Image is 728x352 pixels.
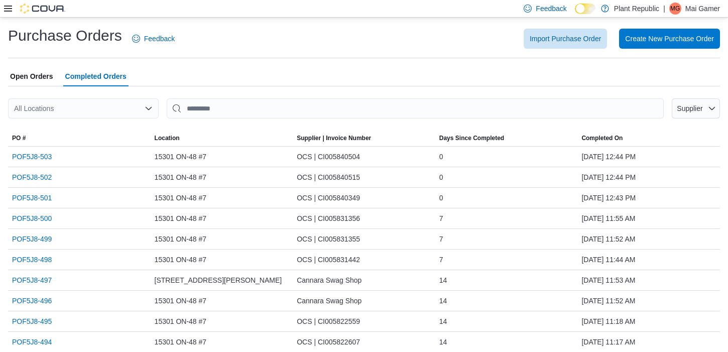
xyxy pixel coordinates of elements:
[145,104,153,112] button: Open list of options
[439,274,447,286] span: 14
[577,130,720,146] button: Completed On
[581,336,635,348] span: [DATE] 11:17 AM
[155,151,207,163] span: 15301 ON-48 #7
[439,171,443,183] span: 0
[439,233,443,245] span: 7
[581,134,623,142] span: Completed On
[10,66,53,86] span: Open Orders
[12,212,52,224] a: POF5J8-500
[155,233,207,245] span: 15301 ON-48 #7
[155,134,180,142] div: Location
[581,274,635,286] span: [DATE] 11:53 AM
[12,336,52,348] a: POF5J8-494
[439,134,504,142] span: Days Since Completed
[625,34,714,44] span: Create New Purchase Order
[293,130,435,146] button: Supplier | Invoice Number
[65,66,127,86] span: Completed Orders
[12,151,52,163] a: POF5J8-503
[12,233,52,245] a: POF5J8-499
[439,315,447,327] span: 14
[155,212,207,224] span: 15301 ON-48 #7
[663,3,665,15] p: |
[293,332,435,352] div: OCS | CI005822607
[575,4,596,14] input: Dark Mode
[12,134,26,142] span: PO #
[293,147,435,167] div: OCS | CI005840504
[293,250,435,270] div: OCS | CI005831442
[8,130,151,146] button: PO #
[581,192,636,204] span: [DATE] 12:43 PM
[8,26,122,46] h1: Purchase Orders
[530,34,601,44] span: Import Purchase Order
[439,254,443,266] span: 7
[12,192,52,204] a: POF5J8-501
[581,212,635,224] span: [DATE] 11:55 AM
[155,315,207,327] span: 15301 ON-48 #7
[293,270,435,290] div: Cannara Swag Shop
[12,295,52,307] a: POF5J8-496
[670,3,680,15] span: MG
[439,295,447,307] span: 14
[128,29,179,49] a: Feedback
[12,274,52,286] a: POF5J8-497
[581,233,635,245] span: [DATE] 11:52 AM
[293,229,435,249] div: OCS | CI005831355
[439,192,443,204] span: 0
[167,98,664,119] input: This is a search bar. After typing your query, hit enter to filter the results lower in the page.
[151,130,293,146] button: Location
[155,171,207,183] span: 15301 ON-48 #7
[669,3,681,15] div: Mai Gamer
[12,315,52,327] a: POF5J8-495
[581,254,635,266] span: [DATE] 11:44 AM
[524,29,607,49] button: Import Purchase Order
[293,167,435,187] div: OCS | CI005840515
[20,4,65,14] img: Cova
[439,336,447,348] span: 14
[144,34,175,44] span: Feedback
[614,3,659,15] p: Plant Republic
[581,295,635,307] span: [DATE] 11:52 AM
[439,151,443,163] span: 0
[293,311,435,331] div: OCS | CI005822559
[12,254,52,266] a: POF5J8-498
[581,151,636,163] span: [DATE] 12:44 PM
[155,254,207,266] span: 15301 ON-48 #7
[297,134,371,142] span: Supplier | Invoice Number
[155,274,282,286] span: [STREET_ADDRESS][PERSON_NAME]
[435,130,578,146] button: Days Since Completed
[155,192,207,204] span: 15301 ON-48 #7
[581,315,635,327] span: [DATE] 11:18 AM
[293,208,435,228] div: OCS | CI005831356
[439,212,443,224] span: 7
[685,3,720,15] p: Mai Gamer
[672,98,720,119] button: Supplier
[155,295,207,307] span: 15301 ON-48 #7
[293,291,435,311] div: Cannara Swag Shop
[536,4,566,14] span: Feedback
[293,188,435,208] div: OCS | CI005840349
[581,171,636,183] span: [DATE] 12:44 PM
[12,171,52,183] a: POF5J8-502
[619,29,720,49] button: Create New Purchase Order
[155,336,207,348] span: 15301 ON-48 #7
[677,104,702,112] span: Supplier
